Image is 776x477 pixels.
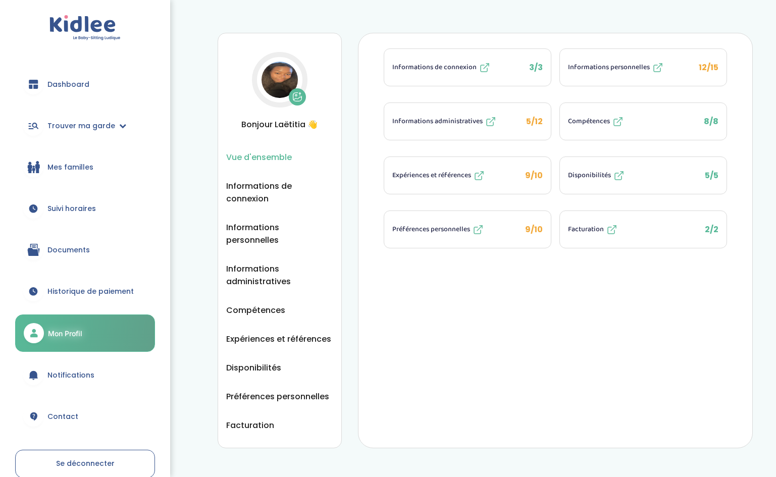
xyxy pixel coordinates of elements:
[568,116,610,127] span: Compétences
[559,48,727,86] li: 12/15
[526,116,543,127] span: 5/12
[392,116,483,127] span: Informations administratives
[226,118,333,131] span: Bonjour Laëtitia 👋
[47,162,93,173] span: Mes familles
[226,361,281,374] button: Disponibilités
[384,49,551,86] button: Informations de connexion 3/3
[262,62,298,98] img: Avatar
[48,328,82,339] span: Mon Profil
[529,62,543,73] span: 3/3
[384,210,551,248] li: 9/10
[15,149,155,185] a: Mes familles
[226,390,329,403] button: Préférences personnelles
[47,121,115,131] span: Trouver ma garde
[226,262,333,288] button: Informations administratives
[699,62,718,73] span: 12/15
[15,398,155,435] a: Contact
[384,211,551,248] button: Préférences personnelles 9/10
[559,156,727,194] li: 5/5
[560,103,727,140] button: Compétences 8/8
[525,170,543,181] span: 9/10
[56,458,115,468] span: Se déconnecter
[47,411,78,422] span: Contact
[560,49,727,86] button: Informations personnelles 12/15
[226,180,333,205] button: Informations de connexion
[384,157,551,194] button: Expériences et références 9/10
[15,357,155,393] a: Notifications
[15,232,155,268] a: Documents
[560,157,727,194] button: Disponibilités 5/5
[15,273,155,309] a: Historique de paiement
[384,156,551,194] li: 9/10
[384,48,551,86] li: 3/3
[15,108,155,144] a: Trouver ma garde
[47,203,96,214] span: Suivi horaires
[384,102,551,140] li: 5/12
[226,304,285,316] button: Compétences
[559,102,727,140] li: 8/8
[15,190,155,227] a: Suivi horaires
[568,62,650,73] span: Informations personnelles
[392,224,470,235] span: Préférences personnelles
[568,224,604,235] span: Facturation
[568,170,611,181] span: Disponibilités
[47,370,94,381] span: Notifications
[559,210,727,248] li: 2/2
[226,419,274,432] button: Facturation
[392,170,471,181] span: Expériences et références
[47,79,89,90] span: Dashboard
[226,333,331,345] button: Expériences et références
[15,314,155,352] a: Mon Profil
[525,224,543,235] span: 9/10
[47,245,90,255] span: Documents
[392,62,477,73] span: Informations de connexion
[226,221,333,246] button: Informations personnelles
[49,15,121,41] img: logo.svg
[384,103,551,140] button: Informations administratives 5/12
[226,151,292,164] button: Vue d'ensemble
[15,66,155,102] a: Dashboard
[705,224,718,235] span: 2/2
[704,116,718,127] span: 8/8
[560,211,727,248] button: Facturation 2/2
[705,170,718,181] span: 5/5
[47,286,134,297] span: Historique de paiement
